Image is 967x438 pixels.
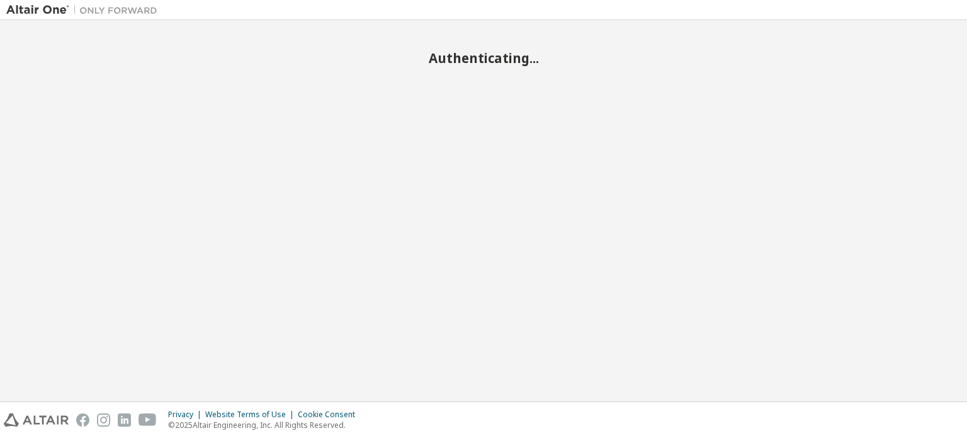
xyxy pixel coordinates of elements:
[168,420,363,430] p: © 2025 Altair Engineering, Inc. All Rights Reserved.
[118,413,131,427] img: linkedin.svg
[139,413,157,427] img: youtube.svg
[6,4,164,16] img: Altair One
[6,50,961,66] h2: Authenticating...
[4,413,69,427] img: altair_logo.svg
[298,410,363,420] div: Cookie Consent
[168,410,205,420] div: Privacy
[97,413,110,427] img: instagram.svg
[205,410,298,420] div: Website Terms of Use
[76,413,89,427] img: facebook.svg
